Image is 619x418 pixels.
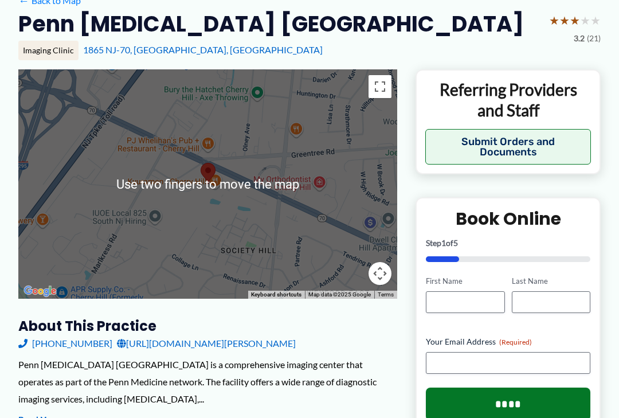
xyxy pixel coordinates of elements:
[441,238,446,248] span: 1
[425,79,591,121] p: Referring Providers and Staff
[590,10,601,31] span: ★
[251,291,301,299] button: Keyboard shortcuts
[574,31,585,46] span: 3.2
[425,129,591,165] button: Submit Orders and Documents
[570,10,580,31] span: ★
[378,291,394,298] a: Terms (opens in new tab)
[369,262,391,285] button: Map camera controls
[512,276,590,287] label: Last Name
[308,291,371,298] span: Map data ©2025 Google
[426,239,590,247] p: Step of
[83,44,323,55] a: 1865 NJ-70, [GEOGRAPHIC_DATA], [GEOGRAPHIC_DATA]
[21,284,59,299] a: Open this area in Google Maps (opens a new window)
[117,335,296,352] a: [URL][DOMAIN_NAME][PERSON_NAME]
[18,10,524,38] h2: Penn [MEDICAL_DATA] [GEOGRAPHIC_DATA]
[18,335,112,352] a: [PHONE_NUMBER]
[426,208,590,230] h2: Book Online
[549,10,559,31] span: ★
[499,338,532,346] span: (Required)
[18,356,397,407] div: Penn [MEDICAL_DATA] [GEOGRAPHIC_DATA] is a comprehensive imaging center that operates as part of ...
[559,10,570,31] span: ★
[580,10,590,31] span: ★
[18,317,397,335] h3: About this practice
[369,75,391,98] button: Toggle fullscreen view
[426,336,590,347] label: Your Email Address
[21,284,59,299] img: Google
[453,238,458,248] span: 5
[18,41,79,60] div: Imaging Clinic
[426,276,504,287] label: First Name
[587,31,601,46] span: (21)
